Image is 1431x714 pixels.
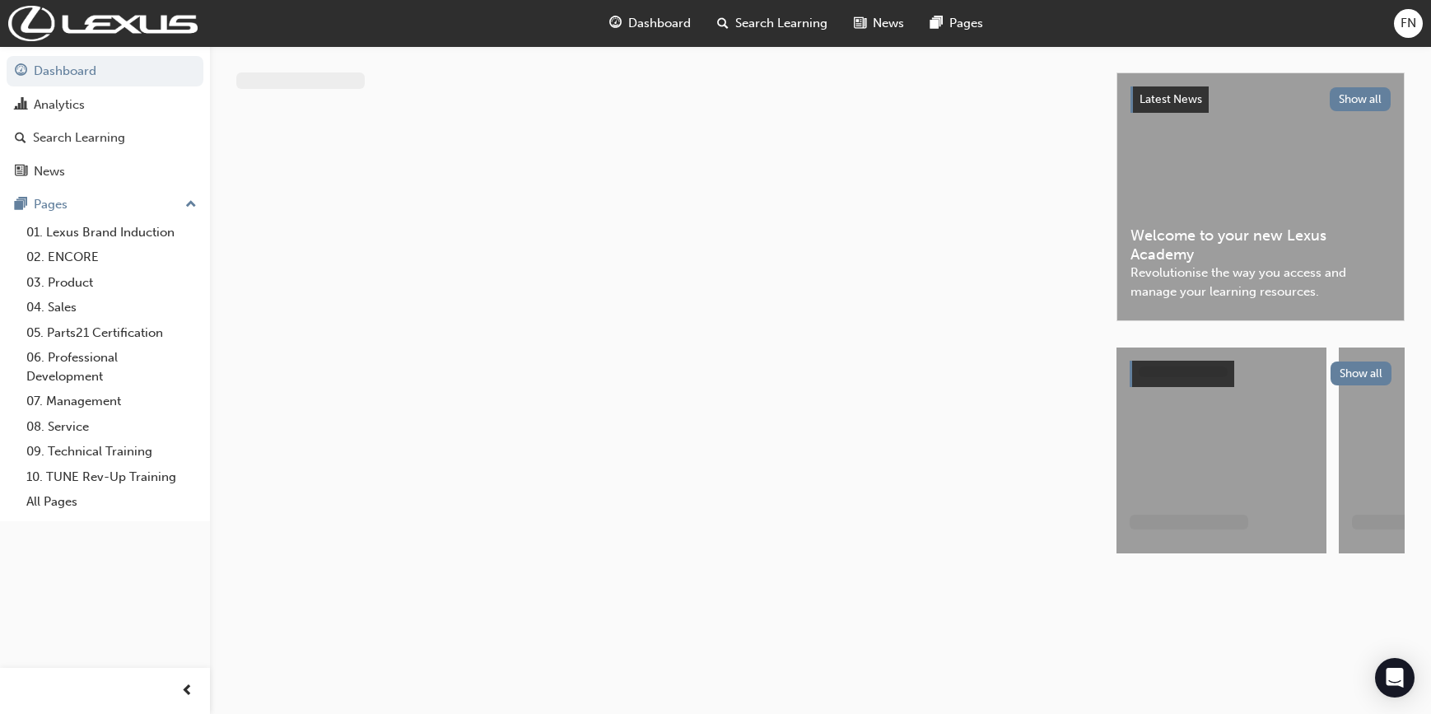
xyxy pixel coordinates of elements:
a: 05. Parts21 Certification [20,320,203,346]
span: Latest News [1140,92,1202,106]
div: Pages [34,195,68,214]
div: Open Intercom Messenger [1375,658,1415,698]
span: FN [1401,14,1416,33]
a: News [7,156,203,187]
button: Show all [1330,87,1391,111]
a: guage-iconDashboard [596,7,704,40]
a: All Pages [20,489,203,515]
a: 08. Service [20,414,203,440]
a: 10. TUNE Rev-Up Training [20,464,203,490]
span: chart-icon [15,98,27,113]
span: search-icon [15,131,26,146]
span: guage-icon [609,13,622,34]
span: Pages [949,14,983,33]
span: news-icon [15,165,27,180]
a: Search Learning [7,123,203,153]
span: Dashboard [628,14,691,33]
a: 09. Technical Training [20,439,203,464]
a: 07. Management [20,389,203,414]
img: Trak [8,6,198,41]
a: Latest NewsShow allWelcome to your new Lexus AcademyRevolutionise the way you access and manage y... [1116,72,1405,321]
div: Analytics [34,96,85,114]
span: news-icon [854,13,866,34]
a: Show all [1130,361,1391,387]
button: Pages [7,189,203,220]
a: Latest NewsShow all [1130,86,1391,113]
span: Search Learning [735,14,827,33]
div: News [34,162,65,181]
a: news-iconNews [841,7,917,40]
a: pages-iconPages [917,7,996,40]
span: prev-icon [181,681,193,702]
a: 06. Professional Development [20,345,203,389]
a: search-iconSearch Learning [704,7,841,40]
a: Analytics [7,90,203,120]
a: 04. Sales [20,295,203,320]
span: search-icon [717,13,729,34]
button: DashboardAnalyticsSearch LearningNews [7,53,203,189]
a: 03. Product [20,270,203,296]
div: Search Learning [33,128,125,147]
span: Revolutionise the way you access and manage your learning resources. [1130,264,1391,301]
button: FN [1394,9,1423,38]
span: up-icon [185,194,197,216]
span: Welcome to your new Lexus Academy [1130,226,1391,264]
a: Dashboard [7,56,203,86]
button: Show all [1331,362,1392,385]
a: 02. ENCORE [20,245,203,270]
span: pages-icon [930,13,943,34]
span: guage-icon [15,64,27,79]
a: 01. Lexus Brand Induction [20,220,203,245]
span: pages-icon [15,198,27,212]
span: News [873,14,904,33]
